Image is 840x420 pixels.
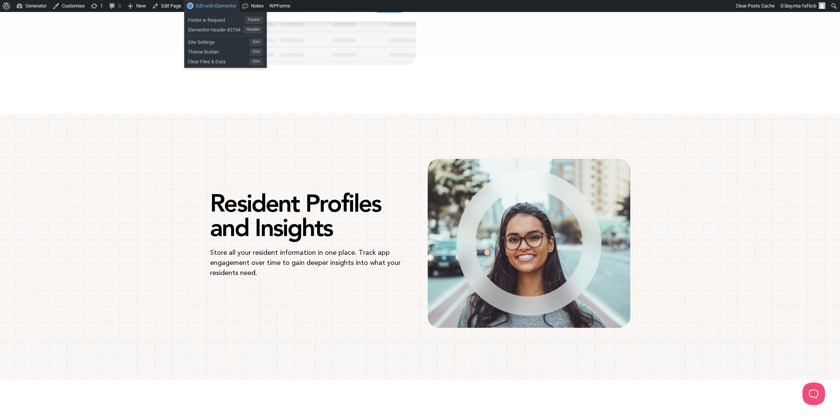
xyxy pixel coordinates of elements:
[793,3,816,9] span: mia-faf6cb
[210,247,413,278] p: Store all your resident information in one place. Track app engagement over time to gain deeper i...
[249,48,263,56] span: Site
[184,56,267,66] a: Clear Files & DataSite
[802,383,825,405] iframe: Toggle Customer Support
[188,56,249,66] span: Clear Files & Data
[184,36,267,46] a: Site SettingsSite
[188,36,249,46] span: Site Settings
[243,26,263,34] span: Header
[188,14,245,24] span: Footer w Request
[249,58,263,66] span: Site
[210,191,413,240] h1: Resident Profiles and Insights
[249,39,263,46] span: Site
[188,46,249,56] span: Theme Builder
[188,24,243,34] span: Elementor Header #2734
[245,16,263,24] span: Footer
[184,14,267,24] a: Footer w RequestFooter
[184,24,267,34] a: Elementor Header #2734Header
[184,46,267,56] a: Theme BuilderSite
[196,3,236,9] span: Edit with Elementor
